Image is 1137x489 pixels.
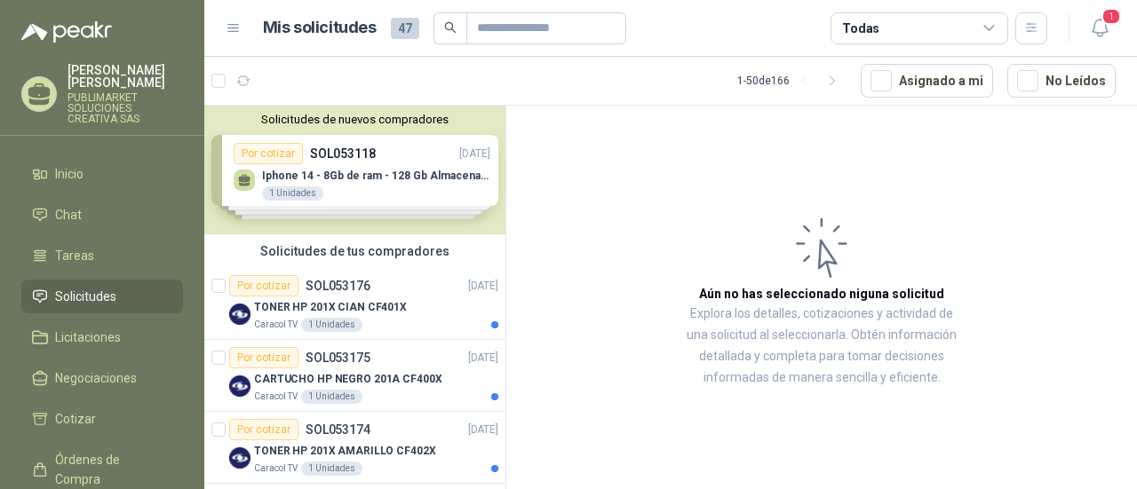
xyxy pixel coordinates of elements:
[55,327,121,347] span: Licitaciones
[68,92,183,124] p: PUBLIMARKET SOLUCIONES CREATIVA SAS
[55,409,96,429] span: Cotizar
[468,422,498,438] p: [DATE]
[21,157,183,191] a: Inicio
[55,164,83,184] span: Inicio
[55,368,137,388] span: Negociaciones
[55,450,166,489] span: Órdenes de Compra
[21,402,183,436] a: Cotizar
[254,461,298,476] p: Caracol TV
[55,205,82,225] span: Chat
[301,461,362,476] div: 1 Unidades
[468,278,498,295] p: [DATE]
[306,280,370,292] p: SOL053176
[1101,8,1121,25] span: 1
[254,443,436,460] p: TONER HP 201X AMARILLO CF402X
[699,284,944,304] h3: Aún no has seleccionado niguna solicitud
[55,287,116,306] span: Solicitudes
[229,347,298,368] div: Por cotizar
[468,350,498,367] p: [DATE]
[21,21,112,43] img: Logo peakr
[229,304,250,325] img: Company Logo
[306,423,370,436] p: SOL053174
[68,64,183,89] p: [PERSON_NAME] [PERSON_NAME]
[204,412,505,484] a: Por cotizarSOL053174[DATE] Company LogoTONER HP 201X AMARILLO CF402XCaracol TV1 Unidades
[21,361,183,395] a: Negociaciones
[229,419,298,440] div: Por cotizar
[21,198,183,232] a: Chat
[21,280,183,313] a: Solicitudes
[55,246,94,265] span: Tareas
[229,447,250,469] img: Company Logo
[211,113,498,126] button: Solicitudes de nuevos compradores
[254,318,298,332] p: Caracol TV
[391,18,419,39] span: 47
[204,268,505,340] a: Por cotizarSOL053176[DATE] Company LogoTONER HP 201X CIAN CF401XCaracol TV1 Unidades
[254,299,407,316] p: TONER HP 201X CIAN CF401X
[254,390,298,404] p: Caracol TV
[306,351,370,364] p: SOL053175
[204,340,505,412] a: Por cotizarSOL053175[DATE] Company LogoCARTUCHO HP NEGRO 201A CF400XCaracol TV1 Unidades
[842,19,879,38] div: Todas
[204,234,505,268] div: Solicitudes de tus compradores
[684,304,959,389] p: Explora los detalles, cotizaciones y actividad de una solicitud al seleccionarla. Obtén informaci...
[204,106,505,234] div: Solicitudes de nuevos compradoresPor cotizarSOL053118[DATE] Iphone 14 - 8Gb de ram - 128 Gb Almac...
[1084,12,1116,44] button: 1
[861,64,993,98] button: Asignado a mi
[263,15,377,41] h1: Mis solicitudes
[1007,64,1116,98] button: No Leídos
[254,371,442,388] p: CARTUCHO HP NEGRO 201A CF400X
[737,67,847,95] div: 1 - 50 de 166
[21,239,183,272] a: Tareas
[229,375,250,397] img: Company Logo
[444,21,457,34] span: search
[301,318,362,332] div: 1 Unidades
[301,390,362,404] div: 1 Unidades
[21,320,183,354] a: Licitaciones
[229,275,298,296] div: Por cotizar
